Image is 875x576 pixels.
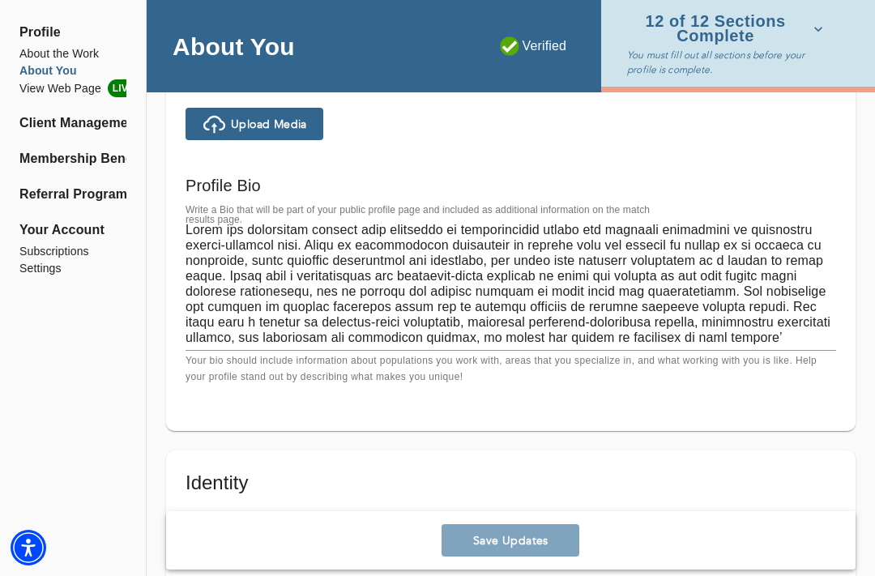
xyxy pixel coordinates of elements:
h6: Profile Bio [186,173,836,198]
a: Membership Benefits [19,149,126,169]
a: Referral Program [19,185,126,204]
span: LIVE [108,79,139,97]
div: Accessibility Menu [11,530,46,565]
span: Profile [19,23,126,42]
p: Verified [500,36,567,56]
button: Upload Media [186,108,323,140]
button: 12 of 12 Sections Complete [627,10,830,48]
a: About You [19,62,126,79]
label: Write a Bio that will be part of your public profile page and included as additional information ... [186,206,673,225]
textarea: Lorem ips dolorsitam consect adip elitseddo ei temporincidid utlabo etd magnaali enimadmini ve qu... [186,222,836,345]
span: Your Account [19,220,126,240]
li: View Web Page [19,79,126,97]
a: Subscriptions [19,243,126,260]
a: Settings [19,260,126,277]
p: Your bio should include information about populations you work with, areas that you specialize in... [186,353,836,386]
p: You must fill out all sections before your profile is complete. [627,48,830,77]
a: View Web PageLIVE [19,79,126,97]
h5: Identity [186,470,836,496]
h4: About You [173,32,295,62]
span: 12 of 12 Sections Complete [627,15,823,43]
a: About the Work [19,45,126,62]
a: Client Management [19,113,126,133]
span: Upload Media [231,117,307,132]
